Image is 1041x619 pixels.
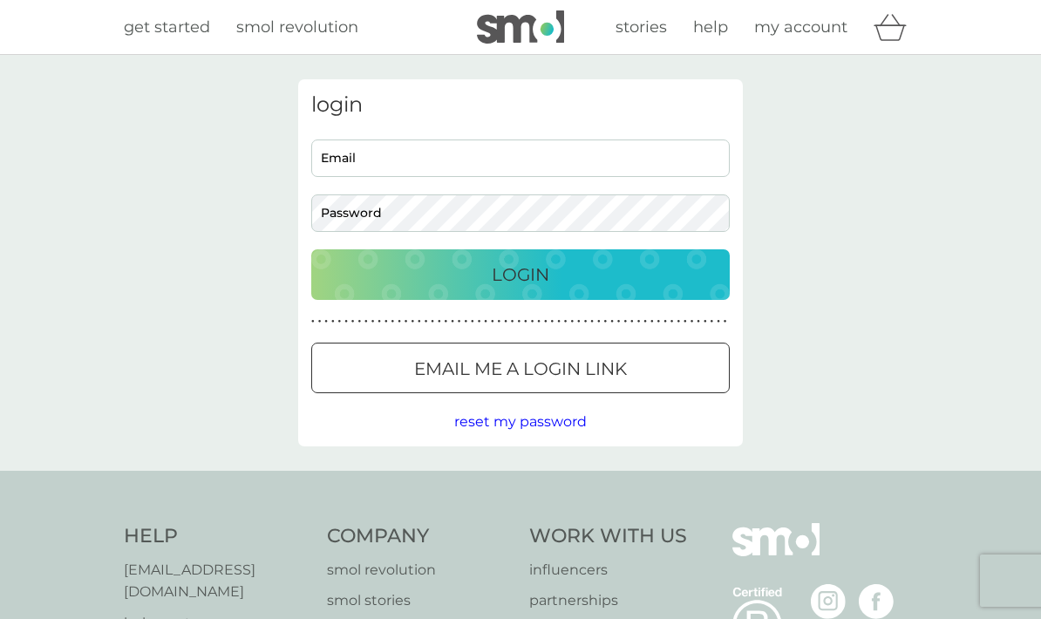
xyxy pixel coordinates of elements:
p: ● [405,317,408,326]
span: get started [124,17,210,37]
a: smol revolution [236,15,358,40]
p: ● [458,317,461,326]
a: smol stories [327,589,513,612]
button: reset my password [454,411,587,433]
p: ● [425,317,428,326]
p: ● [557,317,561,326]
p: ● [517,317,520,326]
a: partnerships [529,589,687,612]
p: ● [338,317,342,326]
p: ● [711,317,714,326]
p: ● [577,317,581,326]
p: ● [351,317,355,326]
span: smol revolution [236,17,358,37]
img: smol [477,10,564,44]
p: ● [637,317,641,326]
p: ● [584,317,588,326]
p: ● [590,317,594,326]
span: reset my password [454,413,587,430]
p: ● [623,317,627,326]
p: ● [445,317,448,326]
p: Email me a login link [414,355,627,383]
img: smol [732,523,820,582]
a: smol revolution [327,559,513,582]
p: ● [357,317,361,326]
p: ● [438,317,441,326]
p: ● [478,317,481,326]
p: ● [617,317,621,326]
h4: Company [327,523,513,550]
a: my account [754,15,847,40]
p: ● [451,317,454,326]
p: ● [657,317,661,326]
button: Email me a login link [311,343,730,393]
p: ● [610,317,614,326]
p: ● [531,317,534,326]
a: influencers [529,559,687,582]
p: ● [391,317,395,326]
p: ● [564,317,568,326]
p: ● [398,317,401,326]
p: ● [551,317,555,326]
img: visit the smol Facebook page [859,584,894,619]
p: ● [663,317,667,326]
a: stories [616,15,667,40]
p: ● [570,317,574,326]
p: ● [324,317,328,326]
img: visit the smol Instagram page [811,584,846,619]
p: ● [318,317,322,326]
p: ● [498,317,501,326]
p: ● [670,317,674,326]
p: ● [331,317,335,326]
p: ● [384,317,388,326]
p: ● [630,317,634,326]
p: ● [418,317,421,326]
span: help [693,17,728,37]
p: ● [643,317,647,326]
p: ● [471,317,474,326]
p: ● [537,317,541,326]
p: ● [511,317,514,326]
h4: Help [124,523,310,550]
p: ● [411,317,414,326]
p: ● [724,317,727,326]
a: [EMAIL_ADDRESS][DOMAIN_NAME] [124,559,310,603]
p: ● [378,317,381,326]
p: ● [717,317,720,326]
p: ● [677,317,680,326]
span: my account [754,17,847,37]
p: ● [597,317,601,326]
p: ● [604,317,608,326]
p: ● [684,317,687,326]
p: ● [364,317,368,326]
span: stories [616,17,667,37]
p: ● [650,317,654,326]
p: ● [524,317,527,326]
p: ● [491,317,494,326]
p: ● [431,317,434,326]
a: help [693,15,728,40]
p: ● [344,317,348,326]
p: ● [691,317,694,326]
p: ● [544,317,548,326]
p: ● [697,317,700,326]
a: get started [124,15,210,40]
p: ● [371,317,375,326]
div: basket [874,10,917,44]
p: ● [464,317,467,326]
p: ● [311,317,315,326]
p: ● [484,317,487,326]
button: Login [311,249,730,300]
p: ● [704,317,707,326]
p: ● [504,317,507,326]
h4: Work With Us [529,523,687,550]
h3: login [311,92,730,118]
p: Login [492,261,549,289]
